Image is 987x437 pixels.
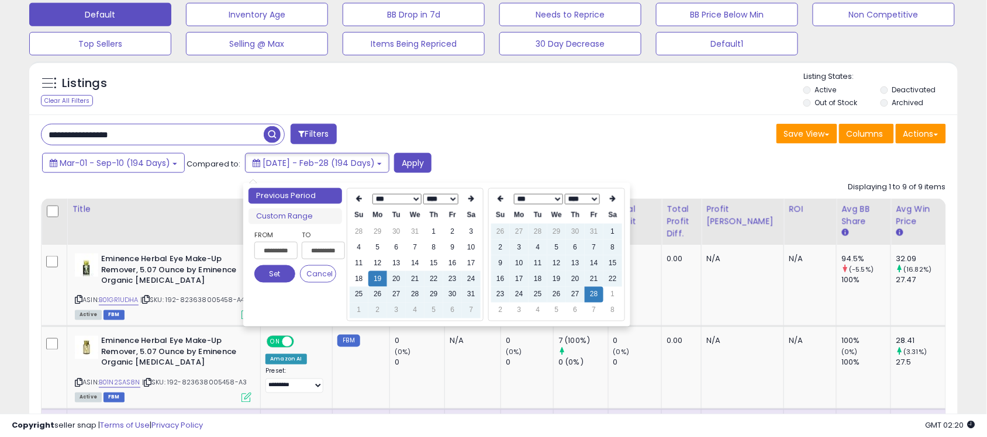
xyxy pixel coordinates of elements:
[103,310,125,320] span: FBM
[462,303,481,318] td: 7
[529,240,547,255] td: 4
[443,303,462,318] td: 6
[585,303,603,318] td: 7
[425,287,443,303] td: 29
[841,254,891,264] div: 94.5%
[547,224,566,240] td: 29
[406,240,425,255] td: 7
[613,358,662,368] div: 0
[547,271,566,287] td: 19
[62,75,107,92] h5: Listings
[510,287,529,303] td: 24
[789,336,827,346] div: N/A
[613,254,662,264] div: 0
[368,207,387,223] th: Mo
[291,124,336,144] button: Filters
[350,255,368,271] td: 11
[603,255,622,271] td: 15
[529,207,547,223] th: Tu
[558,336,608,346] div: 7 (100%)
[510,271,529,287] td: 17
[896,228,903,238] small: Avg Win Price.
[491,224,510,240] td: 26
[462,287,481,303] td: 31
[839,124,894,144] button: Columns
[350,303,368,318] td: 1
[850,265,874,274] small: (-5.5%)
[425,271,443,287] td: 22
[815,85,837,95] label: Active
[848,182,946,193] div: Displaying 1 to 9 of 9 items
[603,207,622,223] th: Sa
[585,240,603,255] td: 7
[566,287,585,303] td: 27
[462,240,481,255] td: 10
[585,255,603,271] td: 14
[603,224,622,240] td: 1
[425,303,443,318] td: 5
[896,275,945,285] div: 27.47
[60,157,170,169] span: Mar-01 - Sep-10 (194 Days)
[896,336,945,346] div: 28.41
[350,271,368,287] td: 18
[443,255,462,271] td: 16
[841,228,848,238] small: Avg BB Share.
[667,336,692,346] div: 0.00
[547,240,566,255] td: 5
[254,229,295,241] label: From
[904,265,932,274] small: (16.82%)
[529,271,547,287] td: 18
[613,348,630,357] small: (0%)
[443,207,462,223] th: Fr
[300,265,336,283] button: Cancel
[350,287,368,303] td: 25
[904,348,927,357] small: (3.31%)
[425,224,443,240] td: 1
[462,207,481,223] th: Sa
[395,336,445,346] div: 0
[343,3,485,26] button: BB Drop in 7d
[425,207,443,223] th: Th
[395,358,445,368] div: 0
[841,336,891,346] div: 100%
[706,254,775,264] div: N/A
[585,207,603,223] th: Fr
[443,240,462,255] td: 9
[510,224,529,240] td: 27
[443,271,462,287] td: 23
[841,358,891,368] div: 100%
[896,358,945,368] div: 27.5
[101,336,243,372] b: Eminence Herbal Eye Make-Up Remover, 5.07 Ounce by Eminence Organic [MEDICAL_DATA]
[42,153,185,173] button: Mar-01 - Sep-10 (194 Days)
[265,354,306,365] div: Amazon AI
[506,358,553,368] div: 0
[491,303,510,318] td: 2
[368,240,387,255] td: 5
[368,287,387,303] td: 26
[406,207,425,223] th: We
[350,207,368,223] th: Su
[462,271,481,287] td: 24
[337,335,360,347] small: FBM
[245,153,389,173] button: [DATE] - Feb-28 (194 Days)
[140,296,244,305] span: | SKU: 192-823638005458-A4
[491,287,510,303] td: 23
[368,271,387,287] td: 19
[613,275,662,285] div: 0
[387,207,406,223] th: Tu
[12,419,54,431] strong: Copyright
[491,240,510,255] td: 2
[387,287,406,303] td: 27
[777,124,837,144] button: Save View
[506,336,553,346] div: 0
[142,378,247,387] span: | SKU: 192-823638005458-A3
[406,271,425,287] td: 21
[387,303,406,318] td: 3
[387,224,406,240] td: 30
[350,224,368,240] td: 28
[706,336,775,346] div: N/A
[656,32,798,56] button: Default1
[841,348,858,357] small: (0%)
[425,255,443,271] td: 15
[585,271,603,287] td: 21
